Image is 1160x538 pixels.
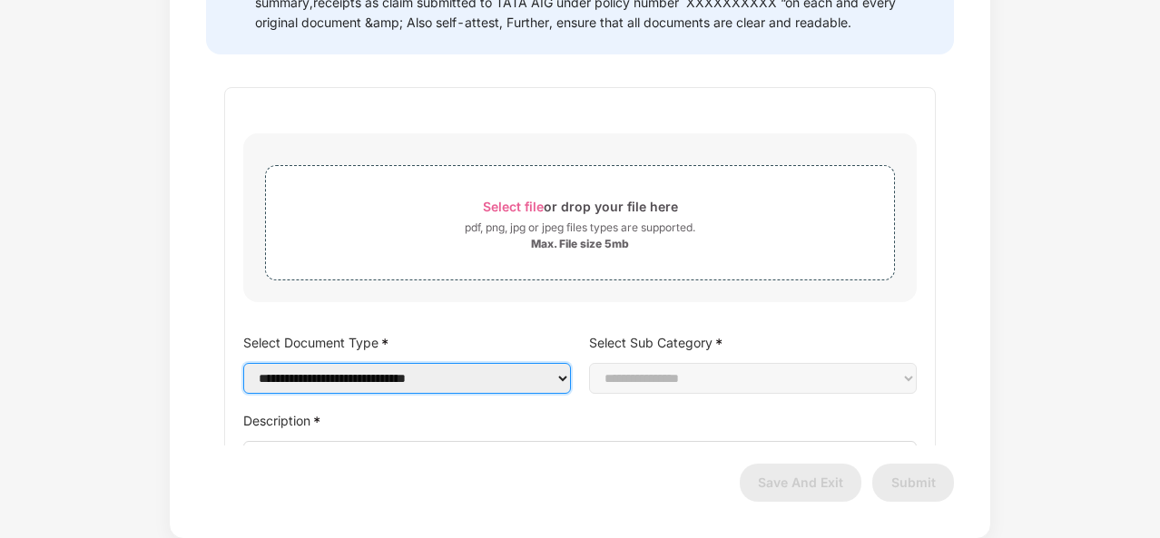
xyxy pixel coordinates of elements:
button: Submit [872,464,954,502]
button: Save And Exit [740,464,861,502]
span: Select fileor drop your file herepdf, png, jpg or jpeg files types are supported.Max. File size 5mb [266,180,894,266]
div: or drop your file here [483,194,678,219]
span: Select file [483,199,544,214]
label: Select Document Type [243,329,571,356]
label: Select Sub Category [589,329,917,356]
div: pdf, png, jpg or jpeg files types are supported. [465,219,695,237]
div: Max. File size 5mb [531,237,629,251]
span: Save And Exit [758,474,843,490]
span: Submit [891,474,936,490]
label: Description [243,407,917,434]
